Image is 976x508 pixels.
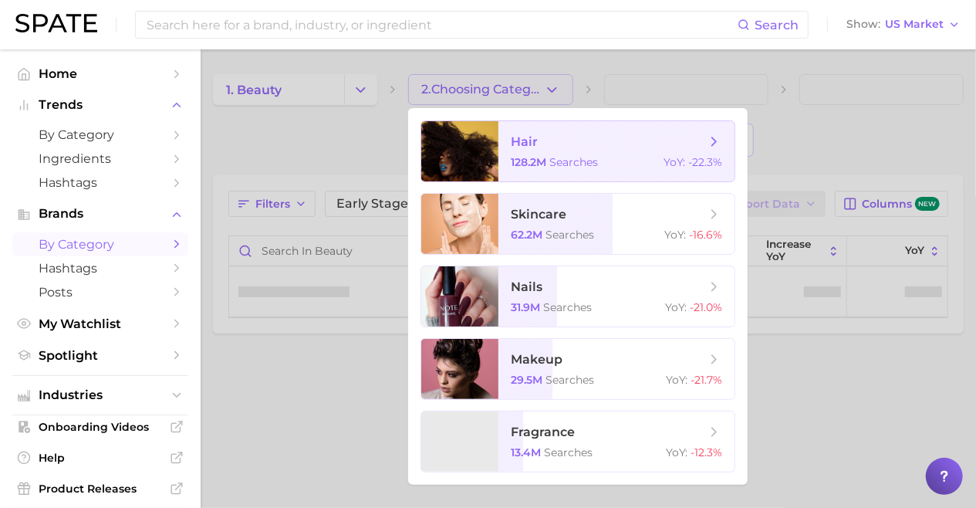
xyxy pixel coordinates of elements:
[511,155,546,169] span: 128.2m
[690,300,722,314] span: -21.0%
[511,279,542,294] span: nails
[12,446,188,469] a: Help
[12,171,188,195] a: Hashtags
[544,445,593,459] span: searches
[511,352,562,367] span: makeup
[12,477,188,500] a: Product Releases
[39,261,162,276] span: Hashtags
[15,14,97,32] img: SPATE
[39,127,162,142] span: by Category
[689,228,722,242] span: -16.6%
[12,415,188,439] a: Onboarding Videos
[39,175,162,190] span: Hashtags
[549,155,598,169] span: searches
[39,285,162,300] span: Posts
[12,93,188,117] button: Trends
[39,317,162,331] span: My Watchlist
[691,373,722,387] span: -21.7%
[145,12,738,38] input: Search here for a brand, industry, or ingredient
[885,20,944,29] span: US Market
[664,228,686,242] span: YoY :
[39,98,162,112] span: Trends
[39,66,162,81] span: Home
[511,425,575,439] span: fragrance
[688,155,722,169] span: -22.3%
[39,451,162,465] span: Help
[665,300,687,314] span: YoY :
[39,207,162,221] span: Brands
[545,373,594,387] span: searches
[39,388,162,402] span: Industries
[39,348,162,363] span: Spotlight
[666,445,687,459] span: YoY :
[511,134,538,149] span: hair
[691,445,722,459] span: -12.3%
[846,20,880,29] span: Show
[12,147,188,171] a: Ingredients
[12,312,188,336] a: My Watchlist
[12,202,188,225] button: Brands
[12,62,188,86] a: Home
[12,384,188,407] button: Industries
[39,482,162,496] span: Product Releases
[511,300,540,314] span: 31.9m
[666,373,687,387] span: YoY :
[511,207,566,222] span: skincare
[12,256,188,280] a: Hashtags
[664,155,685,169] span: YoY :
[12,123,188,147] a: by Category
[39,237,162,252] span: by Category
[39,420,162,434] span: Onboarding Videos
[543,300,592,314] span: searches
[511,445,541,459] span: 13.4m
[12,344,188,367] a: Spotlight
[511,373,542,387] span: 29.5m
[12,232,188,256] a: by Category
[843,15,964,35] button: ShowUS Market
[39,151,162,166] span: Ingredients
[545,228,594,242] span: searches
[511,228,542,242] span: 62.2m
[408,108,748,485] ul: 2.Choosing Category
[12,280,188,304] a: Posts
[755,18,799,32] span: Search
